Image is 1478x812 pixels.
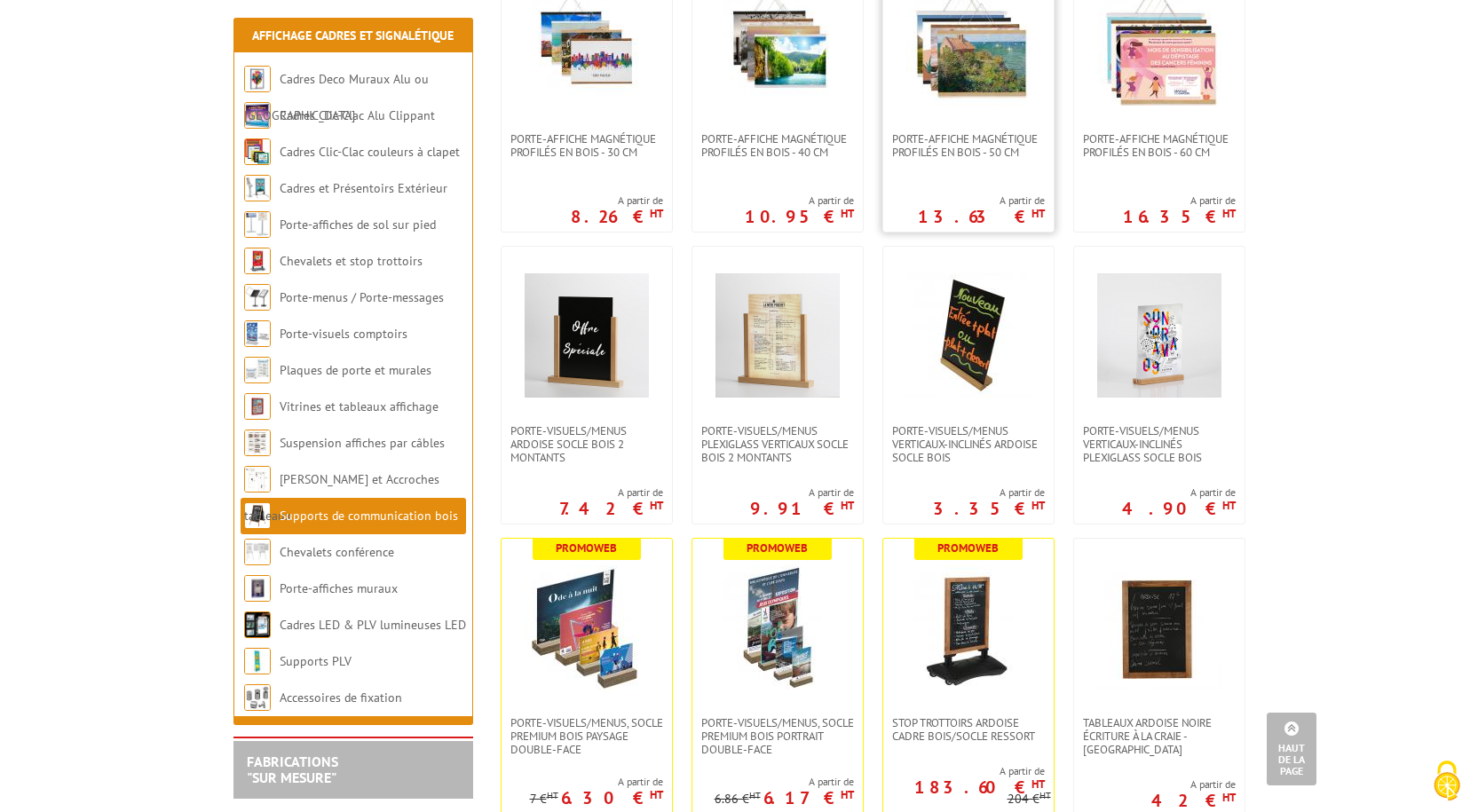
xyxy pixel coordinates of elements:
[1074,132,1245,159] a: PORTE-AFFICHE MAGNÉTIQUE PROFILÉS EN BOIS - 60 cm
[244,357,271,383] img: Plaques de porte et murales
[244,471,439,524] a: [PERSON_NAME] et Accroches tableaux
[1222,790,1236,805] sup: HT
[244,611,271,638] img: Cadres LED & PLV lumineuses LED
[244,320,271,347] img: Porte-visuels comptoirs
[280,326,407,342] a: Porte-visuels comptoirs
[933,503,1045,514] p: 3.35 €
[510,132,663,159] span: PORTE-AFFICHE MAGNÉTIQUE PROFILÉS EN BOIS - 30 cm
[692,132,863,159] a: PORTE-AFFICHE MAGNÉTIQUE PROFILÉS EN BOIS - 40 cm
[914,782,1045,792] p: 183.60 €
[906,273,1031,398] img: Porte-Visuels/Menus verticaux-inclinés ardoise socle bois
[750,503,854,514] p: 9.91 €
[715,565,840,690] img: PORTE-VISUELS/MENUS, SOCLE PREMIUM BOIS PORTRAIT DOUBLE-FACE
[247,753,338,786] a: FABRICATIONS"Sur Mesure"
[502,424,672,464] a: Porte-Visuels/Menus ARDOISE Socle Bois 2 Montants
[280,435,445,451] a: Suspension affiches par câbles
[525,565,649,690] img: PORTE-VISUELS/MENUS, SOCLE PREMIUM BOIS PAYSAGE DOUBLE-FACE
[244,175,271,201] img: Cadres et Présentoirs Extérieur
[892,424,1045,464] span: Porte-Visuels/Menus verticaux-inclinés ardoise socle bois
[530,775,663,789] span: A partir de
[1031,777,1045,792] sup: HT
[745,193,854,208] span: A partir de
[701,716,854,756] span: PORTE-VISUELS/MENUS, SOCLE PREMIUM BOIS PORTRAIT DOUBLE-FACE
[883,132,1054,159] a: PORTE-AFFICHE MAGNÉTIQUE PROFILÉS EN BOIS - 50 cm
[502,716,672,756] a: PORTE-VISUELS/MENUS, SOCLE PREMIUM BOIS PAYSAGE DOUBLE-FACE
[244,466,271,493] img: Cimaises et Accroches tableaux
[715,792,761,806] p: 6.86 €
[280,217,436,233] a: Porte-affiches de sol sur pied
[650,787,663,802] sup: HT
[1151,777,1236,792] span: A partir de
[918,193,1045,208] span: A partir de
[280,617,466,633] a: Cadres LED & PLV lumineuses LED
[892,716,1045,743] span: STOP TROTTOIRS ARDOISE CADRE BOIS/SOCLE RESSORT
[883,764,1045,778] span: A partir de
[280,580,398,596] a: Porte-affiches muraux
[747,540,808,556] b: Promoweb
[1039,789,1051,801] sup: HT
[244,575,271,602] img: Porte-affiches muraux
[244,648,271,674] img: Supports PLV
[510,716,663,756] span: PORTE-VISUELS/MENUS, SOCLE PREMIUM BOIS PAYSAGE DOUBLE-FACE
[280,144,460,160] a: Cadres Clic-Clac couleurs à clapet
[561,792,663,803] p: 6.30 €
[244,430,271,456] img: Suspension affiches par câbles
[244,66,271,92] img: Cadres Deco Muraux Alu ou Bois
[883,424,1054,464] a: Porte-Visuels/Menus verticaux-inclinés ardoise socle bois
[280,107,435,123] a: Cadres Clic-Clac Alu Clippant
[252,28,454,43] a: Affichage Cadres et Signalétique
[841,498,854,513] sup: HT
[1122,503,1236,514] p: 4.90 €
[1097,273,1221,398] img: Porte-Visuels/Menus verticaux-inclinés plexiglass socle bois
[280,653,352,669] a: Supports PLV
[1222,498,1236,513] sup: HT
[1008,792,1051,806] p: 204 €
[692,424,863,464] a: Porte-Visuels/Menus Plexiglass Verticaux Socle Bois 2 Montants
[692,716,863,756] a: PORTE-VISUELS/MENUS, SOCLE PREMIUM BOIS PORTRAIT DOUBLE-FACE
[559,485,663,500] span: A partir de
[280,289,444,305] a: Porte-menus / Porte-messages
[701,424,854,464] span: Porte-Visuels/Menus Plexiglass Verticaux Socle Bois 2 Montants
[547,789,558,801] sup: HT
[244,71,429,123] a: Cadres Deco Muraux Alu ou [GEOGRAPHIC_DATA]
[650,206,663,221] sup: HT
[244,138,271,165] img: Cadres Clic-Clac couleurs à clapet
[763,792,854,803] p: 6.17 €
[502,132,672,159] a: PORTE-AFFICHE MAGNÉTIQUE PROFILÉS EN BOIS - 30 cm
[244,393,271,420] img: Vitrines et tableaux affichage
[1083,716,1236,756] span: Tableaux Ardoise Noire écriture à la craie - [GEOGRAPHIC_DATA]
[841,206,854,221] sup: HT
[244,284,271,311] img: Porte-menus / Porte-messages
[1083,132,1236,159] span: PORTE-AFFICHE MAGNÉTIQUE PROFILÉS EN BOIS - 60 cm
[571,211,663,222] p: 8.26 €
[1074,424,1245,464] a: Porte-Visuels/Menus verticaux-inclinés plexiglass socle bois
[937,540,999,556] b: Promoweb
[745,211,854,222] p: 10.95 €
[530,792,558,806] p: 7 €
[280,544,394,560] a: Chevalets conférence
[244,684,271,711] img: Accessoires de fixation
[244,248,271,274] img: Chevalets et stop trottoirs
[1074,716,1245,756] a: Tableaux Ardoise Noire écriture à la craie - [GEOGRAPHIC_DATA]
[715,273,840,398] img: Porte-Visuels/Menus Plexiglass Verticaux Socle Bois 2 Montants
[701,132,854,159] span: PORTE-AFFICHE MAGNÉTIQUE PROFILÉS EN BOIS - 40 cm
[650,498,663,513] sup: HT
[556,540,617,556] b: Promoweb
[750,485,854,500] span: A partir de
[883,716,1054,743] a: STOP TROTTOIRS ARDOISE CADRE BOIS/SOCLE RESSORT
[280,398,439,414] a: Vitrines et tableaux affichage
[715,775,854,789] span: A partir de
[280,508,458,524] a: Supports de communication bois
[244,539,271,565] img: Chevalets conférence
[933,485,1045,500] span: A partir de
[1222,206,1236,221] sup: HT
[559,503,663,514] p: 7.42 €
[892,132,1045,159] span: PORTE-AFFICHE MAGNÉTIQUE PROFILÉS EN BOIS - 50 cm
[1123,211,1236,222] p: 16.35 €
[1123,193,1236,208] span: A partir de
[525,273,649,398] img: Porte-Visuels/Menus ARDOISE Socle Bois 2 Montants
[571,193,663,208] span: A partir de
[280,180,447,196] a: Cadres et Présentoirs Extérieur
[244,211,271,238] img: Porte-affiches de sol sur pied
[1097,565,1221,690] img: Tableaux Ardoise Noire écriture à la craie - Bois Foncé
